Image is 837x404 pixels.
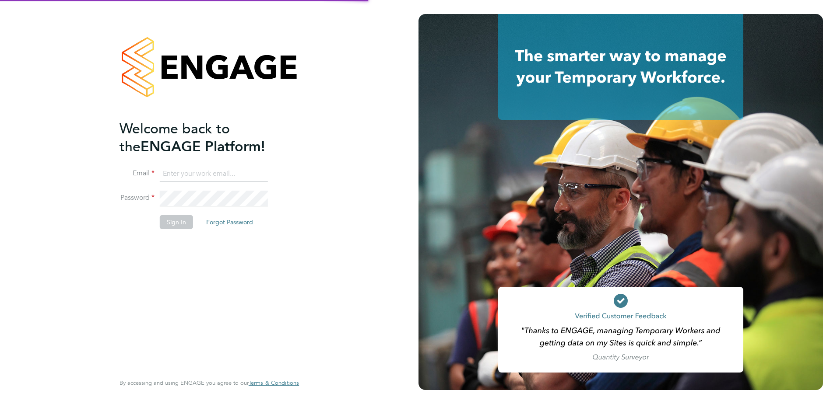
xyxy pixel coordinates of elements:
[160,215,193,229] button: Sign In
[160,166,268,182] input: Enter your work email...
[120,193,155,202] label: Password
[120,169,155,178] label: Email
[120,379,299,387] span: By accessing and using ENGAGE you agree to our
[199,215,260,229] button: Forgot Password
[120,120,290,156] h2: ENGAGE Platform!
[120,120,230,155] span: Welcome back to the
[249,380,299,387] a: Terms & Conditions
[249,379,299,387] span: Terms & Conditions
